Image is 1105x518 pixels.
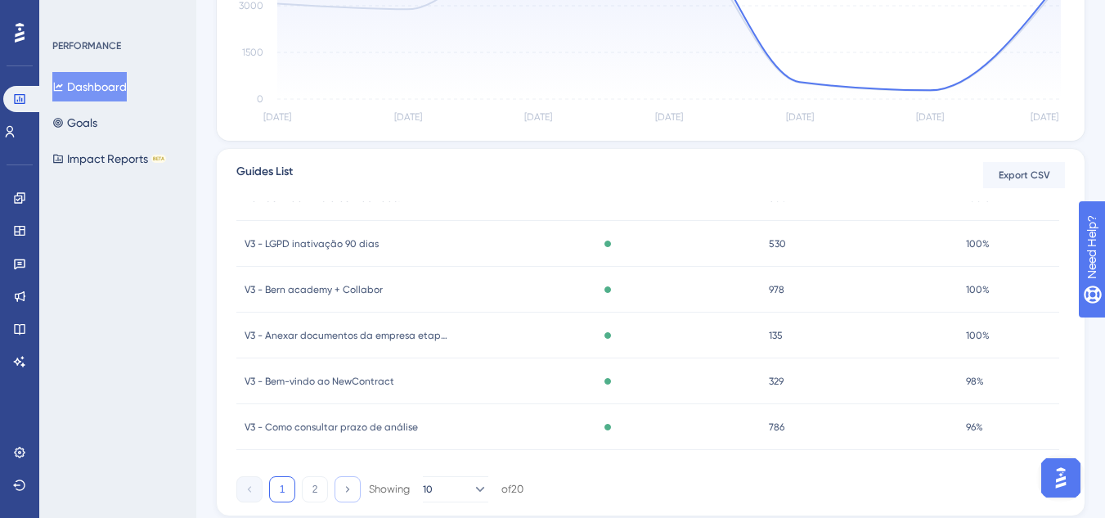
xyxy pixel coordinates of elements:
[423,476,488,502] button: 10
[394,111,422,123] tspan: [DATE]
[236,162,293,188] span: Guides List
[983,162,1065,188] button: Export CSV
[245,375,394,388] span: V3 - Bem-vindo ao NewContract
[245,329,449,342] span: V3 - Anexar documentos da empresa etapa 6
[769,237,786,250] span: 530
[524,111,552,123] tspan: [DATE]
[1036,453,1085,502] iframe: UserGuiding AI Assistant Launcher
[52,39,121,52] div: PERFORMANCE
[999,169,1050,182] span: Export CSV
[1031,111,1058,123] tspan: [DATE]
[966,283,990,296] span: 100%
[242,47,263,58] tspan: 1500
[302,476,328,502] button: 2
[151,155,166,163] div: BETA
[966,375,984,388] span: 98%
[655,111,683,123] tspan: [DATE]
[501,482,523,497] div: of 20
[257,93,263,105] tspan: 0
[966,237,990,250] span: 100%
[263,111,291,123] tspan: [DATE]
[245,237,379,250] span: V3 - LGPD inativação 90 dias
[38,4,102,24] span: Need Help?
[52,72,127,101] button: Dashboard
[423,483,433,496] span: 10
[966,421,983,434] span: 96%
[245,283,383,296] span: V3 - Bern academy + Collabor
[769,421,784,434] span: 786
[769,283,784,296] span: 978
[966,329,990,342] span: 100%
[269,476,295,502] button: 1
[916,111,944,123] tspan: [DATE]
[769,375,784,388] span: 329
[786,111,814,123] tspan: [DATE]
[369,482,410,497] div: Showing
[52,144,166,173] button: Impact ReportsBETA
[245,421,418,434] span: V3 - Como consultar prazo de análise
[52,108,97,137] button: Goals
[769,329,783,342] span: 135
